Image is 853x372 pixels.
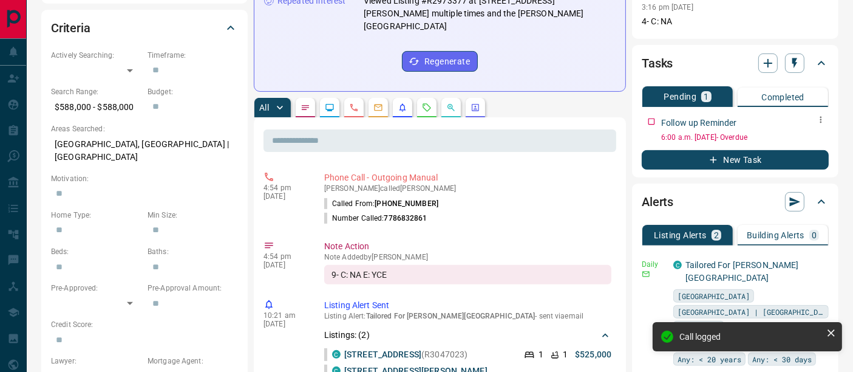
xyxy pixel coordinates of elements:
[325,103,335,112] svg: Lead Browsing Activity
[51,13,238,43] div: Criteria
[301,103,310,112] svg: Notes
[263,311,306,320] p: 10:21 am
[661,132,829,143] p: 6:00 a.m. [DATE] - Overdue
[446,103,456,112] svg: Opportunities
[51,123,238,134] p: Areas Searched:
[673,261,682,269] div: condos.ca
[324,324,611,346] div: Listings: (2)
[259,103,269,112] p: All
[263,184,306,192] p: 4:54 pm
[642,53,673,73] h2: Tasks
[384,214,427,222] span: 7786832861
[812,231,817,239] p: 0
[761,93,804,102] p: Completed
[575,348,611,361] p: $525,000
[148,50,238,61] p: Timeframe:
[324,299,611,312] p: Listing Alert Sent
[704,92,709,101] p: 1
[324,312,611,320] p: Listing Alert : - sent via email
[148,246,238,257] p: Baths:
[324,329,370,342] p: Listings: ( 2 )
[324,265,611,284] div: 9- C: NA E: YCE
[148,210,238,221] p: Min Size:
[422,103,432,112] svg: Requests
[344,350,421,359] a: [STREET_ADDRESS]
[263,192,306,201] p: [DATE]
[679,332,821,342] div: Call logged
[563,348,568,361] p: 1
[664,92,697,101] p: Pending
[373,103,383,112] svg: Emails
[402,51,478,72] button: Regenerate
[324,213,427,224] p: Number Called:
[678,290,750,302] span: [GEOGRAPHIC_DATA]
[685,260,798,283] a: Tailored For [PERSON_NAME][GEOGRAPHIC_DATA]
[539,348,543,361] p: 1
[642,187,829,216] div: Alerts
[263,252,306,261] p: 4:54 pm
[661,117,736,129] p: Follow up Reminder
[148,356,238,367] p: Mortgage Agent:
[349,103,359,112] svg: Calls
[51,319,238,330] p: Credit Score:
[398,103,407,112] svg: Listing Alerts
[642,49,829,78] div: Tasks
[51,97,141,117] p: $588,000 - $588,000
[324,171,611,184] p: Phone Call - Outgoing Manual
[51,50,141,61] p: Actively Searching:
[678,306,824,318] span: [GEOGRAPHIC_DATA] | [GEOGRAPHIC_DATA]
[642,259,666,270] p: Daily
[642,3,693,12] p: 3:16 pm [DATE]
[51,283,141,294] p: Pre-Approved:
[324,240,611,253] p: Note Action
[375,199,438,208] span: [PHONE_NUMBER]
[51,173,238,184] p: Motivation:
[51,210,141,221] p: Home Type:
[263,261,306,269] p: [DATE]
[324,253,611,261] p: Note Added by [PERSON_NAME]
[332,350,341,359] div: condos.ca
[148,86,238,97] p: Budget:
[263,320,306,328] p: [DATE]
[324,198,438,209] p: Called From:
[51,246,141,257] p: Beds:
[366,312,535,320] span: Tailored For [PERSON_NAME][GEOGRAPHIC_DATA]
[642,192,673,212] h2: Alerts
[747,231,804,239] p: Building Alerts
[642,150,829,170] button: New Task
[148,283,238,294] p: Pre-Approval Amount:
[51,134,238,167] p: [GEOGRAPHIC_DATA], [GEOGRAPHIC_DATA] | [GEOGRAPHIC_DATA]
[324,184,611,193] p: [PERSON_NAME] called [PERSON_NAME]
[51,356,141,367] p: Lawyer:
[642,270,650,278] svg: Email
[654,231,707,239] p: Listing Alerts
[642,15,829,41] p: 4- C: NA E: MYSMP
[471,103,480,112] svg: Agent Actions
[714,231,719,239] p: 2
[51,18,90,38] h2: Criteria
[344,348,467,361] p: (R3047023)
[51,86,141,97] p: Search Range:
